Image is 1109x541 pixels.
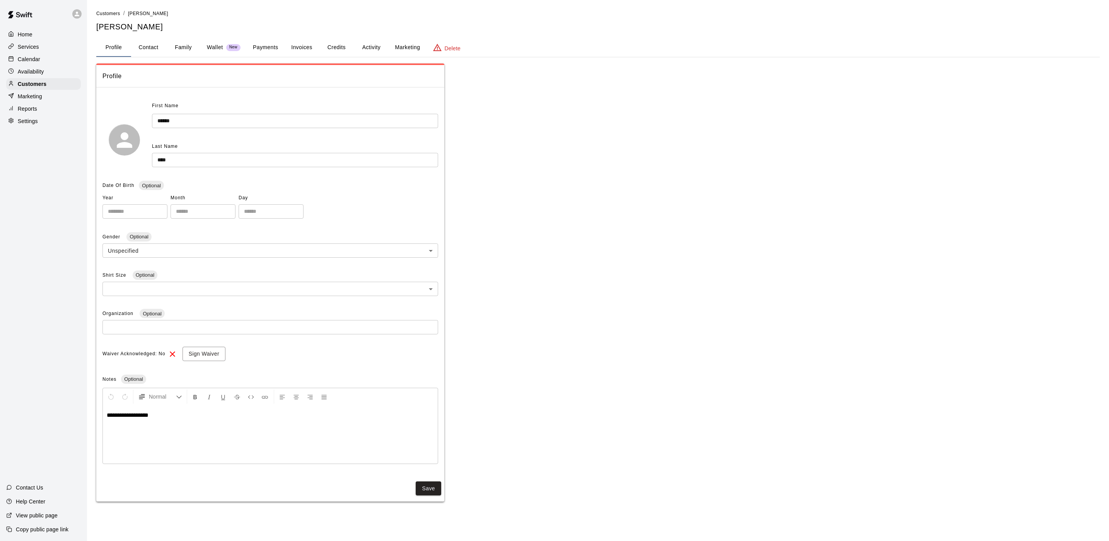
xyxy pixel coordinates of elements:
p: Help Center [16,498,45,505]
button: Family [166,38,201,57]
button: Format Strikethrough [230,390,244,404]
div: Unspecified [102,243,438,258]
p: Reports [18,105,37,113]
span: Optional [133,272,157,278]
span: Optional [139,183,164,188]
a: Services [6,41,81,53]
a: Settings [6,115,81,127]
span: Notes [102,377,116,382]
div: basic tabs example [96,38,1100,57]
p: Customers [18,80,46,88]
p: Marketing [18,92,42,100]
span: Last Name [152,144,178,149]
span: First Name [152,100,179,112]
button: Save [416,481,441,496]
button: Insert Code [244,390,258,404]
span: [PERSON_NAME] [128,11,168,16]
span: New [226,45,241,50]
h5: [PERSON_NAME] [96,22,1100,32]
button: Payments [247,38,284,57]
button: Insert Link [258,390,271,404]
span: Optional [121,376,146,382]
span: Profile [102,71,438,81]
button: Credits [319,38,354,57]
p: Wallet [207,43,223,51]
button: Format Underline [217,390,230,404]
p: Copy public page link [16,526,68,533]
button: Redo [118,390,131,404]
a: Customers [6,78,81,90]
button: Formatting Options [135,390,185,404]
button: Center Align [290,390,303,404]
button: Marketing [389,38,426,57]
button: Activity [354,38,389,57]
button: Invoices [284,38,319,57]
span: Year [102,192,167,204]
button: Format Bold [189,390,202,404]
button: Sign Waiver [183,347,225,361]
a: Reports [6,103,81,115]
a: Marketing [6,91,81,102]
li: / [123,9,125,17]
span: Optional [140,311,164,317]
button: Left Align [276,390,289,404]
p: Availability [18,68,44,75]
span: Waiver Acknowledged: No [102,348,165,360]
p: Settings [18,117,38,125]
a: Customers [96,10,120,16]
span: Organization [102,311,135,316]
p: Delete [445,45,461,52]
button: Format Italics [203,390,216,404]
a: Home [6,29,81,40]
nav: breadcrumb [96,9,1100,18]
span: Shirt Size [102,272,128,278]
button: Contact [131,38,166,57]
span: Optional [126,234,151,240]
button: Profile [96,38,131,57]
a: Calendar [6,53,81,65]
span: Normal [149,393,176,401]
p: Services [18,43,39,51]
button: Justify Align [317,390,331,404]
p: Calendar [18,55,40,63]
p: Contact Us [16,484,43,491]
p: View public page [16,512,58,519]
button: Right Align [304,390,317,404]
span: Month [171,192,235,204]
span: Customers [96,11,120,16]
p: Home [18,31,32,38]
span: Gender [102,234,122,240]
span: Day [239,192,304,204]
button: Undo [104,390,118,404]
span: Date Of Birth [102,183,134,188]
a: Availability [6,66,81,77]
